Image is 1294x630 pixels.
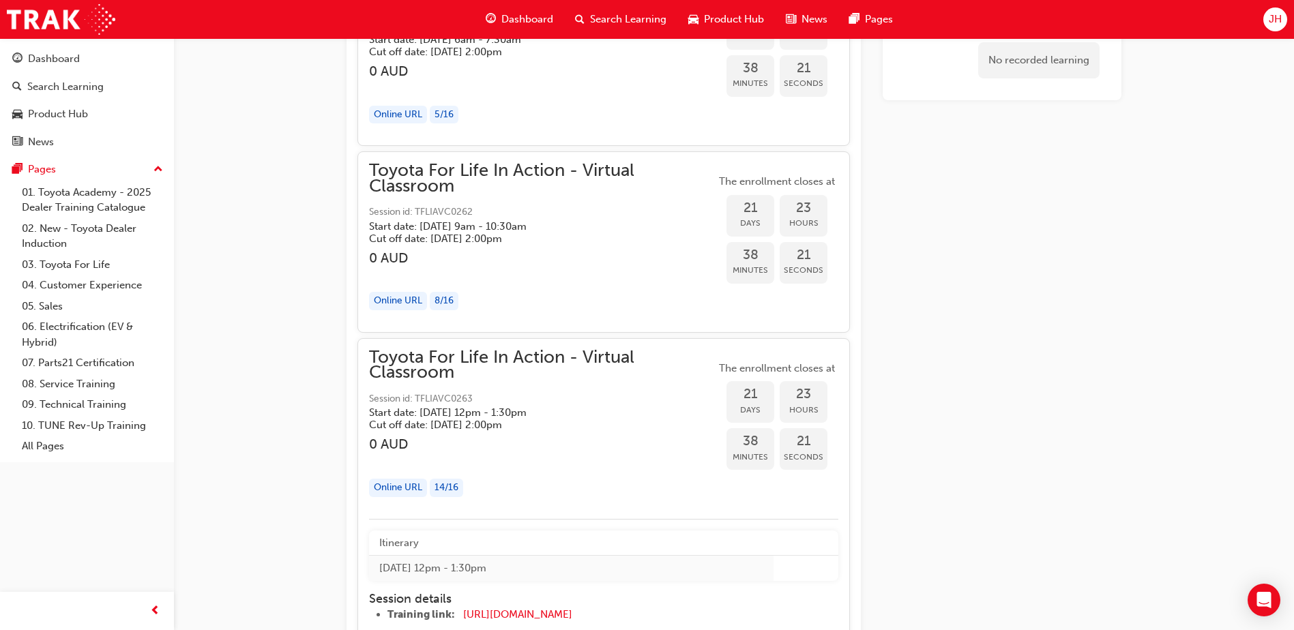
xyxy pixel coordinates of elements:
h5: Start date: [DATE] 6am - 7:30am [369,33,694,46]
div: Search Learning [27,79,104,95]
span: 21 [726,200,774,216]
h5: Start date: [DATE] 12pm - 1:30pm [369,406,694,419]
div: Online URL [369,292,427,310]
a: 10. TUNE Rev-Up Training [16,415,168,436]
td: [DATE] 12pm - 1:30pm [369,556,774,581]
h5: Cut off date: [DATE] 2:00pm [369,46,694,58]
span: 21 [726,387,774,402]
span: The enrollment closes at [716,361,838,376]
a: Product Hub [5,102,168,127]
span: guage-icon [486,11,496,28]
span: Hours [780,215,827,231]
a: 08. Service Training [16,374,168,395]
h5: Cut off date: [DATE] 2:00pm [369,419,694,431]
span: pages-icon [849,11,859,28]
span: Minutes [726,449,774,465]
a: pages-iconPages [838,5,904,33]
div: Open Intercom Messenger [1248,584,1280,616]
span: prev-icon [150,603,160,620]
a: 06. Electrification (EV & Hybrid) [16,316,168,352]
a: 05. Sales [16,296,168,317]
span: JH [1269,12,1282,27]
div: 8 / 16 [430,292,458,310]
button: JH [1263,7,1287,31]
button: DashboardSearch LearningProduct HubNews [5,44,168,157]
div: No recorded learning [978,42,1100,78]
span: guage-icon [12,53,23,65]
a: All Pages [16,436,168,457]
span: Days [726,402,774,418]
button: Toyota For Life In Action - Virtual ClassroomSession id: TFLIAVC0263Start date: [DATE] 12pm - 1:3... [369,350,838,508]
span: 23 [780,387,827,402]
span: Toyota For Life In Action - Virtual Classroom [369,350,716,380]
span: pages-icon [12,164,23,176]
span: Minutes [726,76,774,91]
img: Trak [7,4,115,35]
span: search-icon [12,81,22,93]
div: News [28,134,54,150]
span: 38 [726,61,774,76]
span: Hours [780,402,827,418]
h4: Session details [369,592,812,607]
span: Days [726,215,774,231]
h3: 0 AUD [369,436,716,452]
span: car-icon [688,11,699,28]
a: Search Learning [5,74,168,100]
button: Toyota For Life In Action - Virtual ClassroomSession id: TFLIAVC0262Start date: [DATE] 9am - 10:3... [369,163,838,321]
div: 5 / 16 [430,106,458,124]
a: guage-iconDashboard [475,5,564,33]
span: Toyota For Life In Action - Virtual Classroom [369,163,716,194]
a: 01. Toyota Academy - 2025 Dealer Training Catalogue [16,182,168,218]
button: Pages [5,157,168,182]
span: 23 [780,200,827,216]
a: 02. New - Toyota Dealer Induction [16,218,168,254]
span: Session id: TFLIAVC0262 [369,205,716,220]
a: 03. Toyota For Life [16,254,168,275]
span: 21 [780,434,827,449]
a: Dashboard [5,46,168,72]
div: Product Hub [28,106,88,122]
span: Dashboard [501,12,553,27]
a: 07. Parts21 Certification [16,352,168,374]
a: 09. Technical Training [16,394,168,415]
span: news-icon [12,136,23,149]
span: Session id: TFLIAVC0263 [369,391,716,407]
span: Minutes [726,262,774,278]
span: Pages [865,12,893,27]
span: News [802,12,827,27]
div: Online URL [369,479,427,497]
span: 21 [780,247,827,263]
a: news-iconNews [775,5,838,33]
h3: 0 AUD [369,250,716,266]
span: Product Hub [704,12,764,27]
div: Pages [28,162,56,177]
a: News [5,130,168,155]
span: 21 [780,61,827,76]
th: Itinerary [369,530,774,556]
span: 38 [726,247,774,263]
a: car-iconProduct Hub [677,5,775,33]
div: 14 / 16 [430,479,463,497]
span: Search Learning [590,12,666,27]
span: 38 [726,434,774,449]
span: Seconds [780,449,827,465]
h5: Cut off date: [DATE] 2:00pm [369,232,694,245]
h3: 0 AUD [369,63,716,79]
span: The enrollment closes at [716,174,838,190]
span: news-icon [786,11,796,28]
a: search-iconSearch Learning [564,5,677,33]
div: Online URL [369,106,427,124]
span: search-icon [575,11,585,28]
span: Seconds [780,76,827,91]
a: [URL][DOMAIN_NAME] [463,608,572,620]
h5: Start date: [DATE] 9am - 10:30am [369,220,694,232]
span: car-icon [12,108,23,121]
div: Dashboard [28,51,80,67]
span: Seconds [780,262,827,278]
span: up-icon [153,161,163,179]
a: 04. Customer Experience [16,275,168,296]
span: Training link: [387,608,455,620]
